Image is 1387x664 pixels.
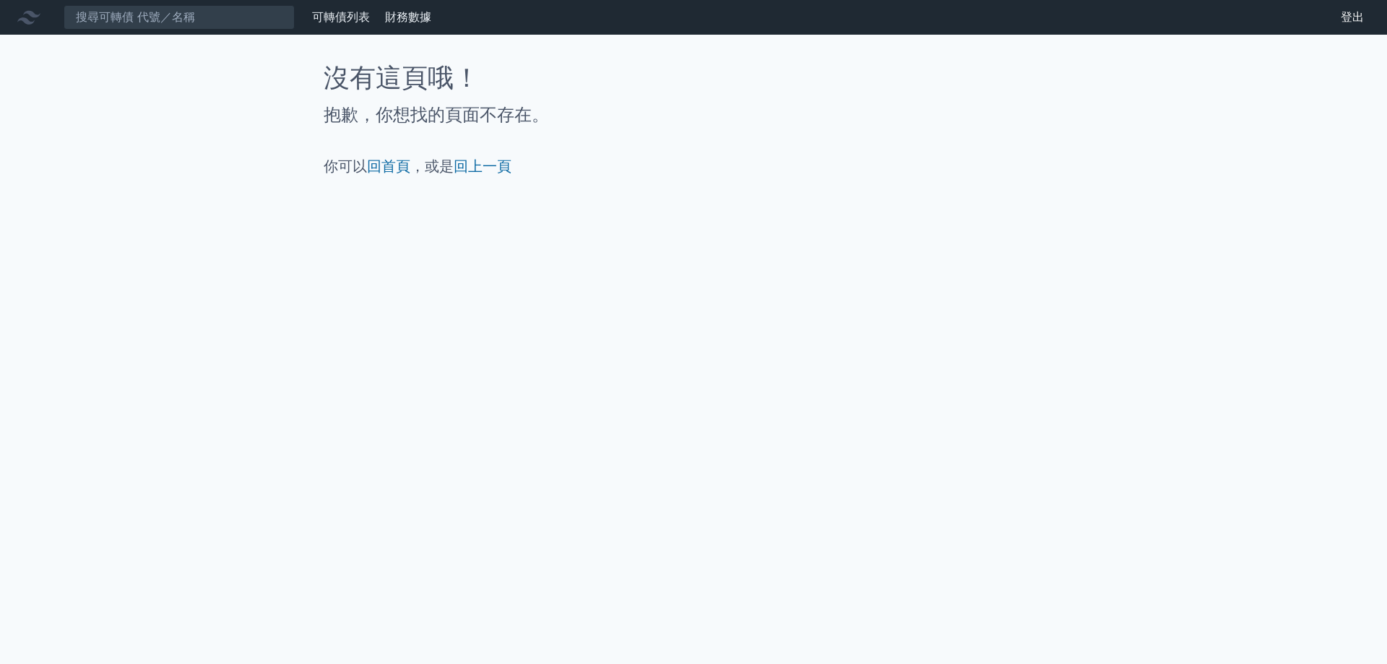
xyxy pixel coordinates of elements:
[312,10,370,24] a: 可轉債列表
[324,64,1063,92] h1: 沒有這頁哦！
[1329,6,1375,29] a: 登出
[367,158,410,175] a: 回首頁
[324,104,1063,127] h2: 抱歉，你想找的頁面不存在。
[385,10,431,24] a: 財務數據
[454,158,511,175] a: 回上一頁
[64,5,295,30] input: 搜尋可轉債 代號／名稱
[324,156,1063,176] p: 你可以 ，或是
